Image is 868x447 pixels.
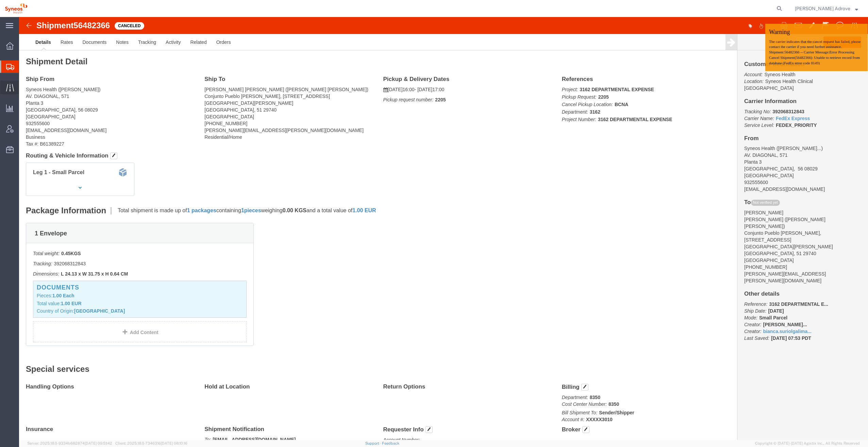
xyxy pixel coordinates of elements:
a: Support [365,441,382,445]
a: Feedback [382,441,399,445]
span: Irene Perez Adrove [795,5,850,12]
img: logo [5,3,28,14]
span: Server: 2025.18.0-9334b682874 [27,441,112,445]
span: Copyright © [DATE]-[DATE] Agistix Inc., All Rights Reserved [755,441,860,446]
span: Client: 2025.18.0-7346316 [115,441,187,445]
button: [PERSON_NAME] Adrove [795,4,858,13]
span: [DATE] 09:51:42 [85,441,112,445]
span: [DATE] 08:10:16 [161,441,187,445]
iframe: FS Legacy Container [19,17,868,440]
